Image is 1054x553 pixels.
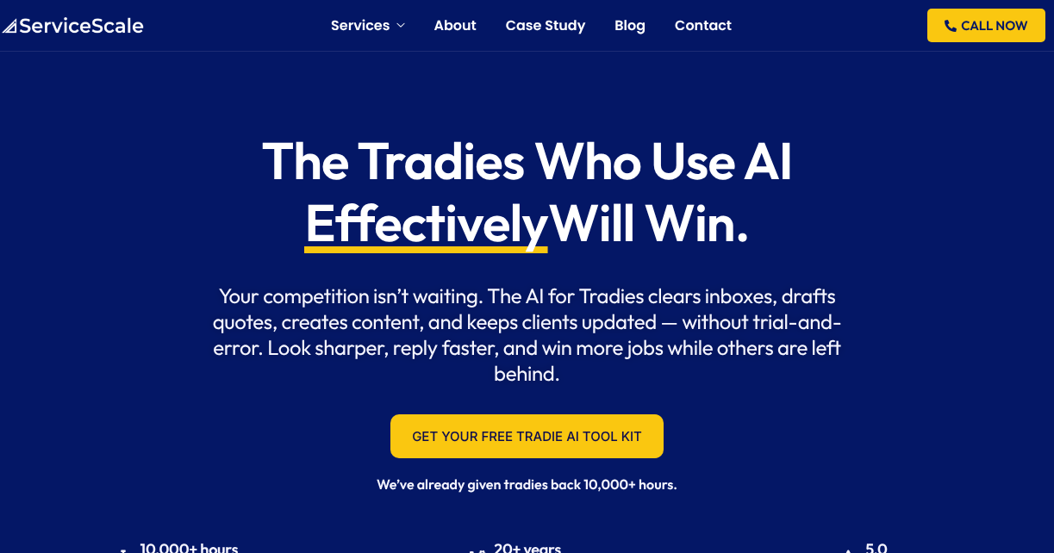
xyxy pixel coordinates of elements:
span: CALL NOW [961,19,1027,32]
a: Get Your FRee Tradie AI Tool Kit [390,414,664,458]
a: Contact [675,19,732,33]
a: CALL NOW [927,9,1045,42]
h6: We’ve already given tradies back 10,000+ hours. [207,475,847,495]
span: Get Your FRee Tradie AI Tool Kit [412,430,642,443]
a: About [433,19,476,33]
a: Services [331,19,404,33]
h3: Your competition isn’t waiting. The AI for Tradies clears inboxes, drafts quotes, creates content... [207,283,847,387]
a: Case Study [506,19,586,33]
a: Blog [614,19,645,33]
h1: The Tradies Who Use AI Will Win. [207,129,847,253]
span: Effectively [304,191,548,253]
